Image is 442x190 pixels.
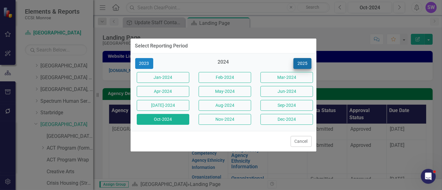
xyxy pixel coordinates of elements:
button: Oct-2024 [137,114,189,125]
button: Dec-2024 [260,114,313,125]
button: 2023 [135,58,153,69]
button: Apr-2024 [137,86,189,97]
button: [DATE]-2024 [137,100,189,111]
button: 2025 [293,58,311,69]
div: Select Reporting Period [135,43,188,49]
button: Cancel [291,136,312,147]
iframe: Intercom live chat [421,169,436,184]
button: Sep-2024 [260,100,313,111]
button: Aug-2024 [199,100,251,111]
div: 2024 [197,59,250,69]
button: May-2024 [199,86,251,97]
button: Jan-2024 [137,72,189,83]
button: Mar-2024 [260,72,313,83]
button: Feb-2024 [199,72,251,83]
button: Nov-2024 [199,114,251,125]
button: Jun-2024 [260,86,313,97]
